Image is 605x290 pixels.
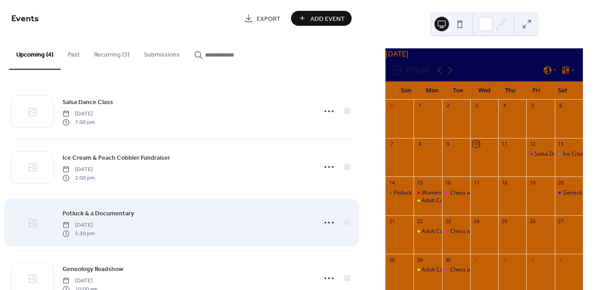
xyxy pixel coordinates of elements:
div: 26 [529,218,536,225]
div: 9 [445,141,452,147]
div: 3 [473,102,480,109]
div: 13 [557,141,564,147]
span: 5:30 pm [62,229,95,238]
div: Chess and Bring Your Craft Night [442,228,470,235]
a: Ice Cream & Peach Cobbler Fundraiser [62,152,170,163]
div: 20 [557,179,564,186]
span: Salsa Dance Class [62,98,113,107]
div: 7 [388,141,395,147]
div: Women's Leadership Group [414,189,442,197]
div: Wed [471,81,497,100]
button: Past [61,37,87,69]
span: [DATE] [62,110,95,118]
span: 7:00 pm [62,118,95,126]
div: 29 [416,257,423,263]
div: 19 [529,179,536,186]
div: 10 [473,141,480,147]
div: 28 [388,257,395,263]
button: Recurring (3) [87,37,137,69]
div: 2 [501,257,508,263]
a: Salsa Dance Class [62,97,113,107]
div: 6 [557,102,564,109]
div: Chess and Bring Your Craft Night [442,266,470,274]
div: Ice Cream & Peach Cobbler Fundraiser [555,150,583,158]
div: 31 [388,102,395,109]
div: Sun [393,81,419,100]
div: 1 [416,102,423,109]
div: 2 [445,102,452,109]
div: Adult Community Choir [422,197,480,204]
span: Events [11,10,39,28]
div: Chess and Bring Your Craft Night [450,189,534,197]
div: Adult Community Choir [414,228,442,235]
div: Potluck & a Documentary [394,189,457,197]
div: Adult Community Choir [422,228,480,235]
div: 18 [501,179,508,186]
div: Women's Leadership Group [422,189,492,197]
div: 4 [557,257,564,263]
div: 30 [445,257,452,263]
div: Adult Community Choir [422,266,480,274]
span: Export [257,14,281,24]
div: 1 [473,257,480,263]
span: [DATE] [62,277,97,285]
div: 21 [388,218,395,225]
div: 16 [445,179,452,186]
div: Salsa Dance Class [526,150,554,158]
div: 25 [501,218,508,225]
div: Chess and Bring Your Craft Night [442,189,470,197]
div: 23 [445,218,452,225]
div: 17 [473,179,480,186]
div: [DATE] [386,48,583,59]
div: Tue [445,81,472,100]
a: Potluck & a Documentary [62,208,134,219]
div: Mon [419,81,445,100]
div: 15 [416,179,423,186]
div: 14 [388,179,395,186]
span: 2:00 pm [62,174,95,182]
span: Potluck & a Documentary [62,209,134,219]
div: 22 [416,218,423,225]
div: 24 [473,218,480,225]
span: [DATE] [62,221,95,229]
div: Potluck & a Documentary [386,189,414,197]
div: 12 [529,141,536,147]
div: Adult Community Choir [414,266,442,274]
span: Add Event [310,14,345,24]
div: Chess and Bring Your Craft Night [450,228,534,235]
button: Upcoming (4) [9,37,61,70]
div: 27 [557,218,564,225]
div: Sat [549,81,576,100]
div: 4 [501,102,508,109]
div: Geneology Roadshow [555,189,583,197]
div: 5 [529,102,536,109]
div: 8 [416,141,423,147]
div: Fri [524,81,550,100]
a: Export [237,11,287,26]
div: Salsa Dance Class [534,150,581,158]
div: 3 [529,257,536,263]
div: Chess and Bring Your Craft Night [450,266,534,274]
button: Submissions [137,37,187,69]
div: 11 [501,141,508,147]
div: Adult Community Choir [414,197,442,204]
a: Geneology Roadshow [62,264,123,274]
span: [DATE] [62,166,95,174]
span: Geneology Roadshow [62,265,123,274]
button: Add Event [291,11,352,26]
div: Thu [497,81,524,100]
